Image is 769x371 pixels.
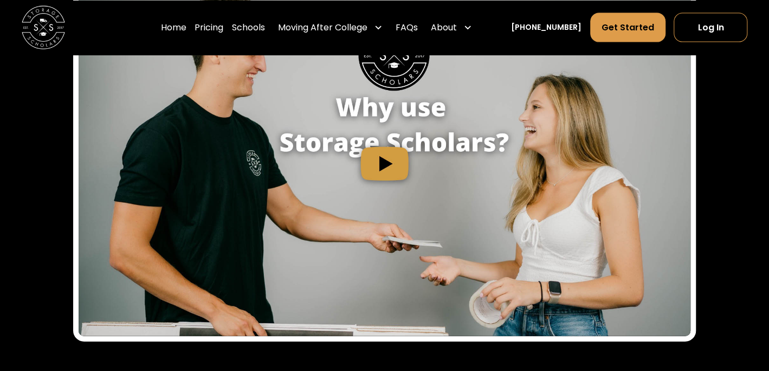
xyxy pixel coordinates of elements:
div: About [426,12,476,42]
a: [PHONE_NUMBER] [511,21,581,33]
a: FAQs [396,12,418,42]
a: Home [160,12,186,42]
a: Schools [232,12,265,42]
img: Storage Scholars main logo [22,5,65,49]
a: Get Started [590,12,665,42]
div: About [431,21,457,34]
div: Moving After College [278,21,367,34]
div: Moving After College [274,12,387,42]
a: Pricing [195,12,223,42]
a: Log In [674,12,747,42]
